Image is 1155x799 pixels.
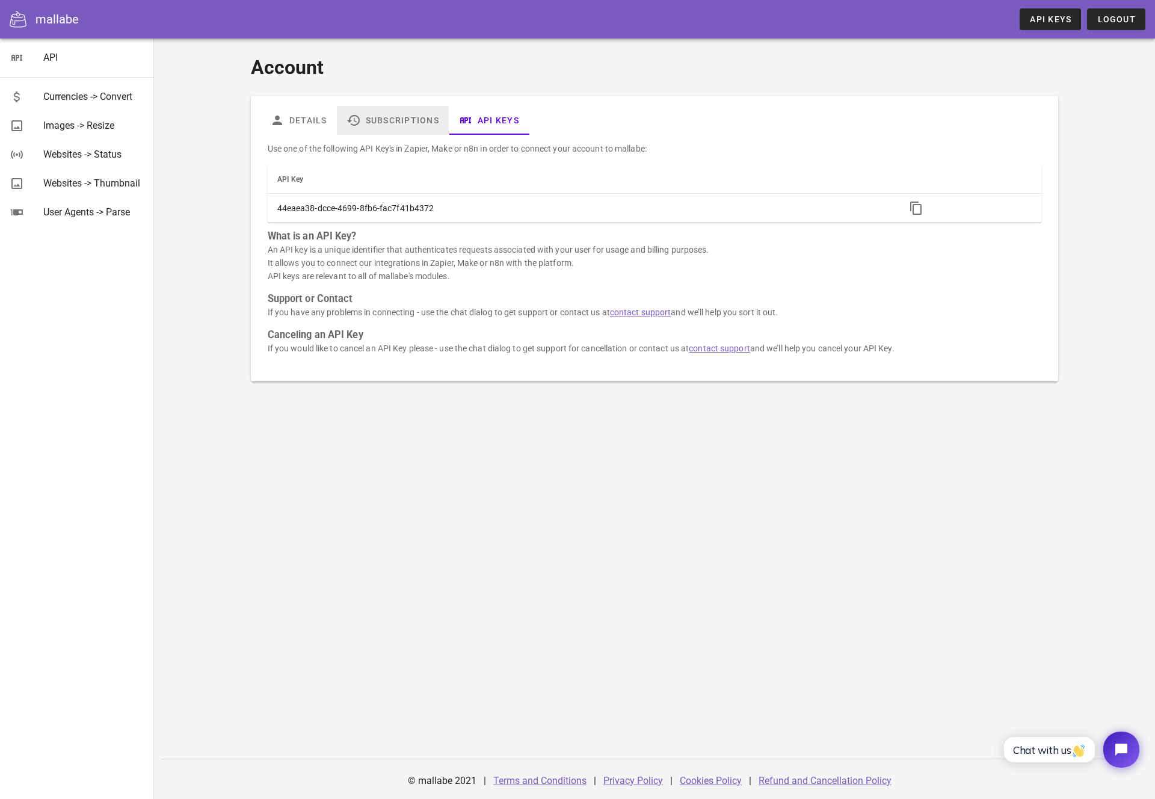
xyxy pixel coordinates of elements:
div: Websites -> Status [43,149,144,160]
div: API [43,52,144,63]
a: Subscriptions [336,106,448,135]
a: Terms and Conditions [493,775,587,786]
a: API Keys [449,106,529,135]
a: API Keys [1020,8,1081,30]
div: Websites -> Thumbnail [43,177,144,189]
div: | [749,767,751,795]
h1: Account [251,53,1059,82]
div: | [594,767,596,795]
div: Currencies -> Convert [43,91,144,102]
h3: Support or Contact [268,292,1042,306]
div: User Agents -> Parse [43,206,144,218]
div: Images -> Resize [43,120,144,131]
div: | [484,767,486,795]
span: Logout [1097,14,1136,24]
h3: Canceling an API Key [268,329,1042,342]
th: API Key: Not sorted. Activate to sort ascending. [268,165,896,194]
span: API Key [277,175,304,184]
p: If you have any problems in connecting - use the chat dialog to get support or contact us at and ... [268,306,1042,319]
button: Logout [1087,8,1145,30]
div: | [670,767,673,795]
div: © mallabe 2021 [401,767,484,795]
td: 44eaea38-dcce-4699-8fb6-fac7f41b4372 [268,194,896,223]
a: Cookies Policy [680,775,742,786]
p: An API key is a unique identifier that authenticates requests associated with your user for usage... [268,243,1042,283]
a: contact support [689,344,750,353]
a: Refund and Cancellation Policy [759,775,892,786]
p: Use one of the following API Key's in Zapier, Make or n8n in order to connect your account to mal... [268,142,1042,155]
div: mallabe [35,10,79,28]
h3: What is an API Key? [268,230,1042,243]
p: If you would like to cancel an API Key please - use the chat dialog to get support for cancellati... [268,342,1042,355]
a: contact support [610,307,671,317]
a: Privacy Policy [603,775,663,786]
a: Details [260,106,337,135]
iframe: Tidio Chat [991,721,1150,778]
span: API Keys [1029,14,1071,24]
